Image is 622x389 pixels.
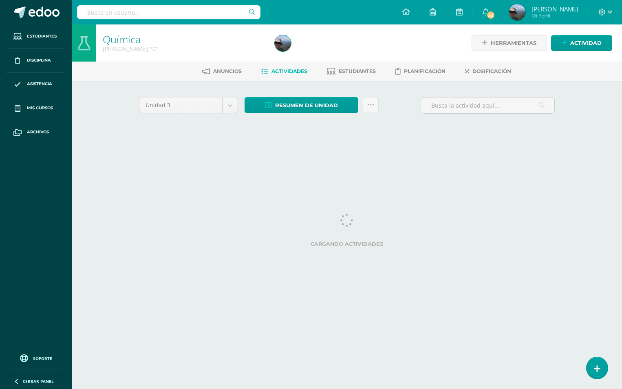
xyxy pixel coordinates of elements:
[509,4,525,20] img: e57d4945eb58c8e9487f3e3570aa7150.png
[275,98,338,113] span: Resumen de unidad
[103,45,265,53] div: Quinto Bachillerato 'C'
[23,378,54,384] span: Cerrar panel
[103,33,265,45] h1: Química
[271,68,307,74] span: Actividades
[275,35,291,51] img: e57d4945eb58c8e9487f3e3570aa7150.png
[213,68,242,74] span: Anuncios
[202,65,242,78] a: Anuncios
[139,241,555,247] label: Cargando actividades
[486,11,495,20] span: 53
[551,35,612,51] a: Actividad
[532,12,578,19] span: Mi Perfil
[27,129,49,135] span: Archivos
[7,96,65,120] a: Mis cursos
[139,97,238,113] a: Unidad 3
[7,120,65,144] a: Archivos
[472,68,511,74] span: Dosificación
[395,65,446,78] a: Planificación
[421,97,554,113] input: Busca la actividad aquí...
[7,24,65,49] a: Estudiantes
[327,65,376,78] a: Estudiantes
[27,57,51,64] span: Disciplina
[472,35,547,51] a: Herramientas
[339,68,376,74] span: Estudiantes
[27,33,57,40] span: Estudiantes
[7,49,65,73] a: Disciplina
[261,65,307,78] a: Actividades
[245,97,358,113] a: Resumen de unidad
[570,35,602,51] span: Actividad
[103,32,141,46] a: Química
[7,73,65,97] a: Asistencia
[27,81,52,87] span: Asistencia
[532,5,578,13] span: [PERSON_NAME]
[404,68,446,74] span: Planificación
[77,5,260,19] input: Busca un usuario...
[146,97,216,113] span: Unidad 3
[491,35,536,51] span: Herramientas
[10,352,62,363] a: Soporte
[27,105,53,111] span: Mis cursos
[33,356,52,361] span: Soporte
[465,65,511,78] a: Dosificación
